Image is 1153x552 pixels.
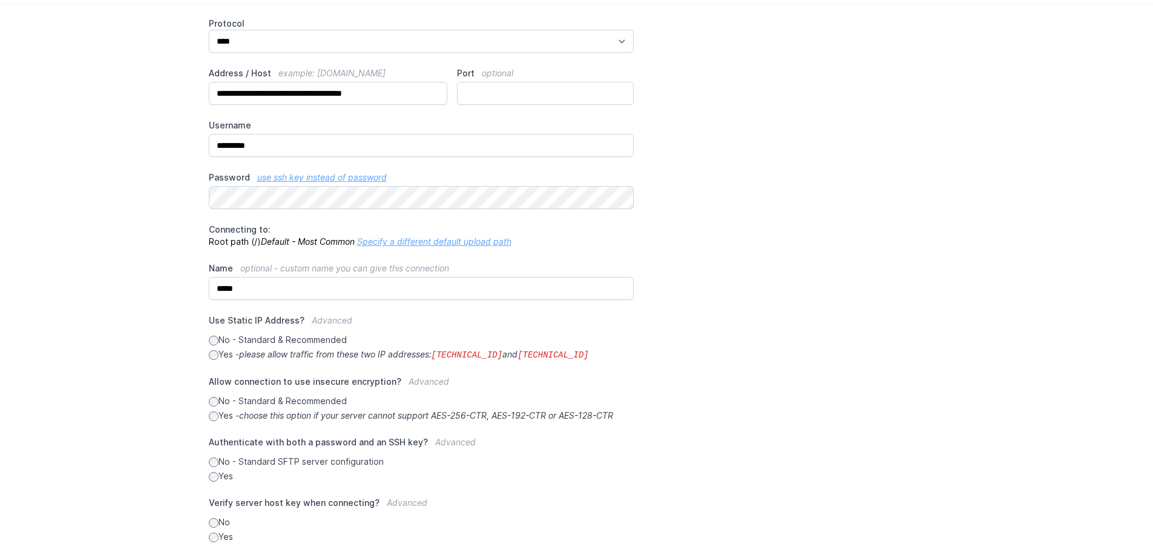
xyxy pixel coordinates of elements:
[278,68,386,78] span: example: [DOMAIN_NAME]
[432,350,503,360] code: [TECHNICAL_ID]
[209,67,448,79] label: Address / Host
[209,397,218,407] input: No - Standard & Recommended
[435,437,476,447] span: Advanced
[209,533,218,542] input: Yes
[209,470,634,482] label: Yes
[239,349,589,359] i: please allow traffic from these two IP addresses: and
[209,497,634,516] label: Verify server host key when connecting?
[209,224,271,234] span: Connecting to:
[209,457,218,467] input: No - Standard SFTP server configuration
[257,172,387,182] a: use ssh key instead of password
[387,497,427,508] span: Advanced
[482,68,513,78] span: optional
[209,334,634,346] label: No - Standard & Recommended
[209,516,634,528] label: No
[517,350,589,360] code: [TECHNICAL_ID]
[239,410,613,421] i: choose this option if your server cannot support AES-256-CTR, AES-192-CTR or AES-128-CTR
[209,171,634,184] label: Password
[357,236,511,247] a: Specify a different default upload path
[1092,491,1138,537] iframe: Drift Widget Chat Controller
[209,410,634,422] label: Yes -
[209,348,634,361] label: Yes -
[209,18,634,30] label: Protocol
[209,411,218,421] input: Yes -choose this option if your server cannot support AES-256-CTR, AES-192-CTR or AES-128-CTR
[209,336,218,345] input: No - Standard & Recommended
[312,315,352,325] span: Advanced
[209,376,634,395] label: Allow connection to use insecure encryption?
[209,262,634,274] label: Name
[209,436,634,456] label: Authenticate with both a password and an SSH key?
[209,395,634,407] label: No - Standard & Recommended
[457,67,634,79] label: Port
[209,314,634,334] label: Use Static IP Address?
[209,119,634,131] label: Username
[209,456,634,468] label: No - Standard SFTP server configuration
[209,350,218,360] input: Yes -please allow traffic from these two IP addresses:[TECHNICAL_ID]and[TECHNICAL_ID]
[209,531,634,543] label: Yes
[209,224,634,248] p: Root path (/)
[409,376,449,387] span: Advanced
[261,236,355,247] i: Default - Most Common
[209,472,218,482] input: Yes
[209,518,218,528] input: No
[240,263,449,273] span: optional - custom name you can give this connection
